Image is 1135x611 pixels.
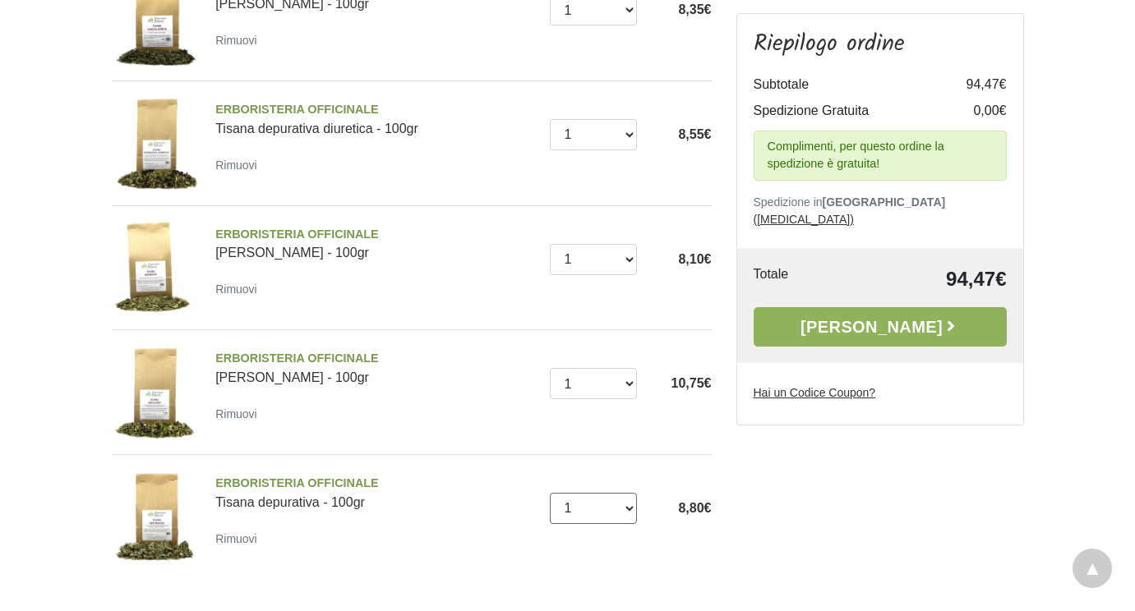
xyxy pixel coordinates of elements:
[215,403,264,424] a: Rimuovi
[215,475,538,493] span: ERBORISTERIA OFFICINALE
[754,98,941,124] td: Spedizione Gratuita
[215,101,538,136] a: ERBORISTERIA OFFICINALETisana depurativa diuretica - 100gr
[754,30,1007,58] h3: Riepilogo ordine
[215,30,264,50] a: Rimuovi
[215,350,538,384] a: ERBORISTERIA OFFICINALE[PERSON_NAME] - 100gr
[678,252,711,266] span: 8,10€
[823,195,946,209] b: [GEOGRAPHIC_DATA]
[754,264,847,294] td: Totale
[106,343,204,441] img: Tisana snellente - 100gr
[215,226,538,244] span: ERBORISTERIA OFFICINALE
[754,386,876,399] u: Hai un Codice Coupon?
[754,307,1007,347] a: [PERSON_NAME]
[215,350,538,368] span: ERBORISTERIA OFFICINALE
[215,532,257,545] small: Rimuovi
[106,468,204,566] img: Tisana depurativa - 100gr
[847,264,1007,294] td: 94,47€
[215,407,257,420] small: Rimuovi
[215,226,538,260] a: ERBORISTERIA OFFICINALE[PERSON_NAME] - 100gr
[754,71,941,98] td: Subtotale
[215,158,257,172] small: Rimuovi
[678,501,711,515] span: 8,80€
[754,213,854,226] a: ([MEDICAL_DATA])
[754,194,1007,228] p: Spedizione in
[678,127,711,141] span: 8,55€
[941,71,1007,98] td: 94,47€
[215,154,264,175] a: Rimuovi
[215,475,538,509] a: ERBORISTERIA OFFICINALETisana depurativa - 100gr
[671,376,712,390] span: 10,75€
[215,101,538,119] span: ERBORISTERIA OFFICINALE
[106,94,204,192] img: Tisana depurativa diuretica - 100gr
[106,219,204,317] img: Tisana drenante - 100gr
[215,283,257,296] small: Rimuovi
[215,34,257,47] small: Rimuovi
[754,384,876,402] label: Hai un Codice Coupon?
[754,131,1007,181] div: Complimenti, per questo ordine la spedizione è gratuita!
[678,2,711,16] span: 8,35€
[215,528,264,549] a: Rimuovi
[215,278,264,299] a: Rimuovi
[941,98,1007,124] td: 0,00€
